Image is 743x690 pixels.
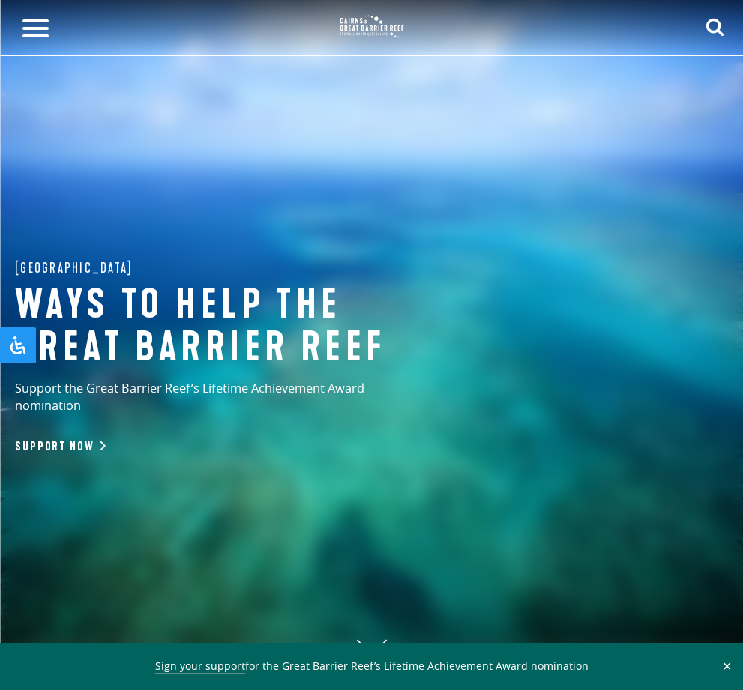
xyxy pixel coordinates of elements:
[334,10,409,43] img: CGBR-TNQ_dual-logo.svg
[9,336,27,354] svg: Open Accessibility Panel
[155,659,589,674] span: for the Great Barrier Reef’s Lifetime Achievement Award nomination
[15,439,103,454] a: Support Now
[155,659,245,674] a: Sign your support
[15,380,427,426] p: Support the Great Barrier Reef’s Lifetime Achievement Award nomination
[718,659,736,673] button: Close
[15,257,133,280] span: [GEOGRAPHIC_DATA]
[15,283,435,369] h1: Ways to help the great barrier reef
